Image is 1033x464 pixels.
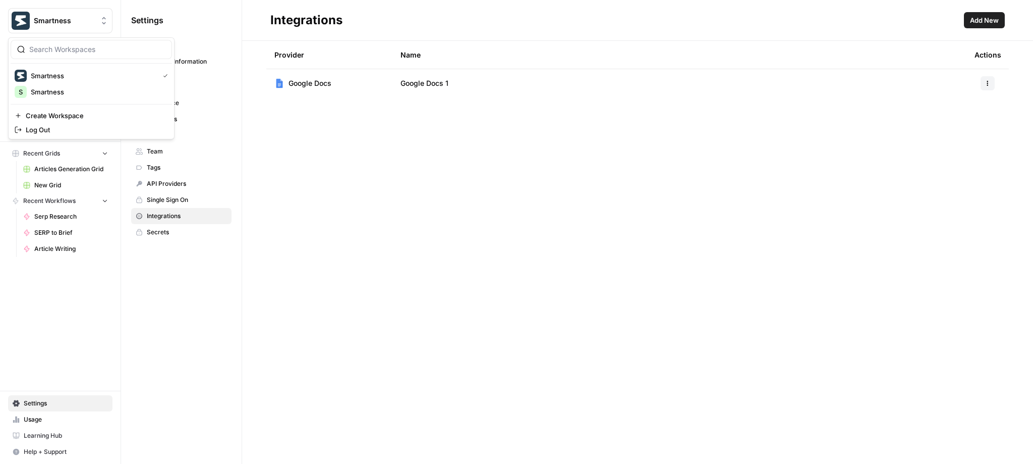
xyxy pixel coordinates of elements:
span: Serp Research [34,212,108,221]
a: SERP to Brief [19,225,112,241]
a: Log Out [11,123,172,137]
a: Integrations [131,208,232,224]
span: Recent Grids [23,149,60,158]
a: Tags [131,160,232,176]
span: Smartness [31,71,155,81]
a: Serp Research [19,209,112,225]
a: Create Workspace [11,109,172,123]
span: Secrets [147,228,227,237]
div: Name [400,41,958,69]
span: Google Docs [289,78,331,88]
button: Workspace: Smartness [8,8,112,33]
span: Integrations [147,212,227,221]
span: Article Writing [34,244,108,253]
button: Add New [964,12,1005,28]
span: Smartness [34,16,95,26]
a: Usage [8,411,112,428]
div: Integrations [270,12,342,28]
span: Settings [24,399,108,408]
span: New Grid [34,181,108,190]
img: Smartness Logo [12,12,30,30]
span: SERP to Brief [34,228,108,237]
span: Articles Generation Grid [34,165,108,174]
a: Team [131,143,232,160]
a: Settings [8,395,112,411]
img: Smartness Logo [15,70,27,82]
span: Smartness [31,87,164,97]
span: Add New [970,15,999,25]
span: Team [147,147,227,156]
span: Learning Hub [24,431,108,440]
span: Billing [147,131,227,140]
a: Databases [131,111,232,127]
span: API Providers [147,179,227,188]
span: Recent Workflows [23,196,76,205]
span: Tags [147,163,227,172]
div: Actions [974,41,1001,69]
span: Single Sign On [147,195,227,204]
span: Workspace [147,98,227,108]
a: Personal Information [131,54,232,70]
span: Databases [147,115,227,124]
a: Articles Generation Grid [19,161,112,177]
input: Search Workspaces [29,44,165,55]
a: Workspace [131,95,232,111]
img: Google Docs [274,78,284,88]
a: API Providers [131,176,232,192]
a: New Grid [19,177,112,193]
span: Usage [24,415,108,424]
span: Settings [131,14,163,26]
span: Personal Information [147,57,227,66]
a: Billing [131,127,232,143]
a: Article Writing [19,241,112,257]
div: Provider [274,41,304,69]
a: Single Sign On [131,192,232,208]
span: Log Out [26,125,164,135]
button: Help + Support [8,444,112,460]
a: Learning Hub [8,428,112,444]
span: Google Docs 1 [400,78,448,88]
div: Workspace: Smartness [8,37,175,139]
button: Recent Grids [8,146,112,161]
button: Recent Workflows [8,193,112,209]
a: Secrets [131,224,232,240]
span: Help + Support [24,447,108,456]
span: Create Workspace [26,111,164,121]
span: S [19,87,23,97]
